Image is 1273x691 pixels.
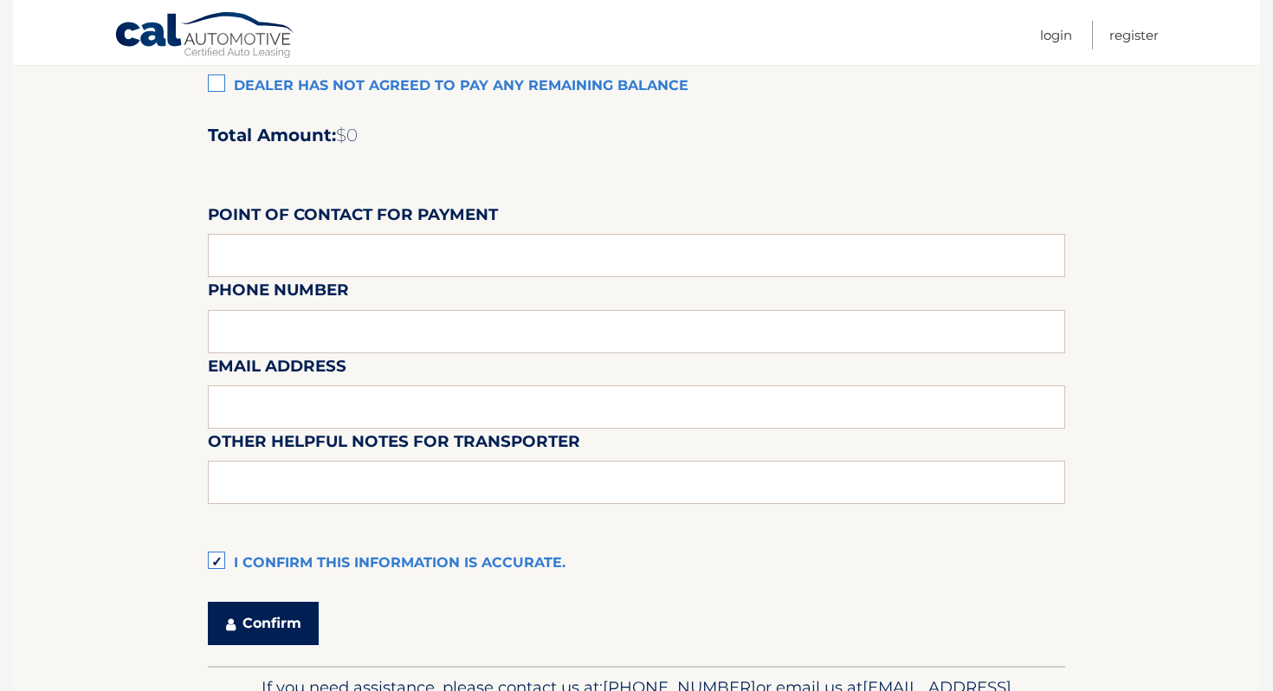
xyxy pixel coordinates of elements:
button: Confirm [208,602,319,645]
label: Dealer has not agreed to pay any remaining balance [208,69,1065,104]
a: Register [1109,21,1159,49]
label: Point of Contact for Payment [208,202,498,234]
label: I confirm this information is accurate. [208,546,1065,581]
label: Other helpful notes for transporter [208,429,580,461]
a: Login [1040,21,1072,49]
h2: Total Amount: [208,125,1065,146]
span: $0 [336,125,358,145]
a: Cal Automotive [114,11,296,61]
label: Email Address [208,353,346,385]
